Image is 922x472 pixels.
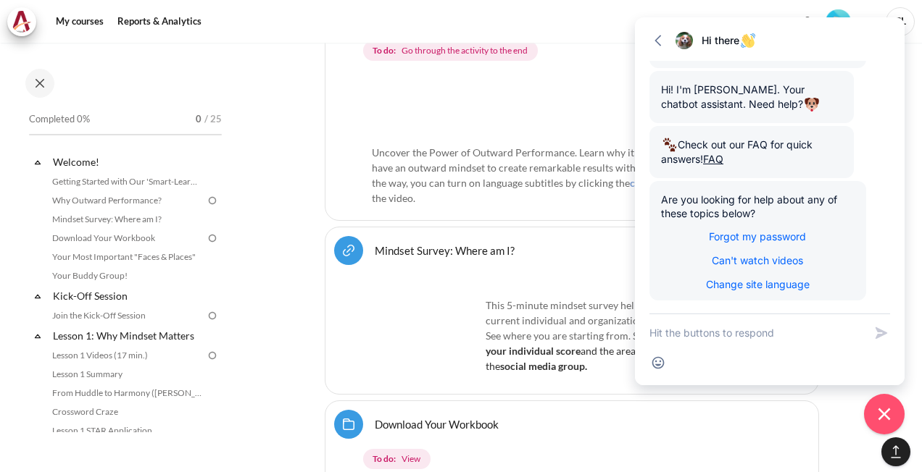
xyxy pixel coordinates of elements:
img: Level #1 [826,9,851,35]
span: View [402,452,420,465]
span: Go through the activity to the end [402,44,528,57]
button: [[backtotopbutton]] [881,437,910,466]
a: Crossword Craze [48,403,206,421]
img: assmt [372,277,481,385]
a: My courses [51,7,109,36]
a: Join the Kick-Off Session [48,307,206,324]
a: Download Your Workbook [375,417,499,431]
a: Kick-Off Session [51,286,206,305]
a: Lesson 1 Summary [48,366,206,383]
span: Collapse [30,155,45,169]
a: Download Your Workbook [48,229,206,247]
a: Your Most Important "Faces & Places" [48,248,206,266]
div: Show notification window with no new notifications [797,11,818,33]
span: CL [886,7,915,36]
span: cc [630,177,640,189]
a: Lesson 1 STAR Application [48,422,206,439]
a: Your Buddy Group! [48,267,206,285]
div: Completion requirements for Why Outward Performance? [363,38,786,64]
a: Getting Started with Our 'Smart-Learning' Platform [48,173,206,190]
span: Collapse [30,289,45,303]
a: User menu [886,7,915,36]
img: To do [206,232,219,245]
img: To do [206,349,219,362]
span: Uncover the Power of Outward Performance. Learn why it's crucial to your success to have an outwa... [372,146,760,189]
a: Why Outward Performance? [48,192,206,209]
a: Welcome! [51,152,206,172]
p: This 5-minute mindset survey helps you understand your current individual and organizational mind... [372,298,772,374]
a: Lesson 1: Why Mindset Matters [51,326,206,345]
strong: To do: [373,452,396,465]
span: 0 [196,112,202,127]
a: Architeck Architeck [7,7,43,36]
span: Completed 0% [29,112,90,127]
strong: To do: [373,44,396,57]
img: Architeck [12,11,32,33]
img: To do [206,194,219,207]
strong: social media group. [500,360,587,372]
a: Lesson 1 Videos (17 min.) [48,347,206,364]
span: and the area you most need to work o [486,329,769,372]
div: Completion requirements for Download Your Workbook [363,446,786,472]
a: Mindset Survey: Where am I? [48,211,206,228]
a: Reports & Analytics [112,7,207,36]
img: To do [206,309,219,322]
a: Level #1 [820,8,857,35]
span: Collapse [30,329,45,343]
a: From Huddle to Harmony ([PERSON_NAME]'s Story) [48,384,206,402]
a: Mindset Survey: Where am I? [375,243,515,257]
img: 0 [372,75,772,138]
button: Languages [858,11,880,33]
span: / 25 [204,112,222,127]
div: Level #1 [826,8,851,35]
